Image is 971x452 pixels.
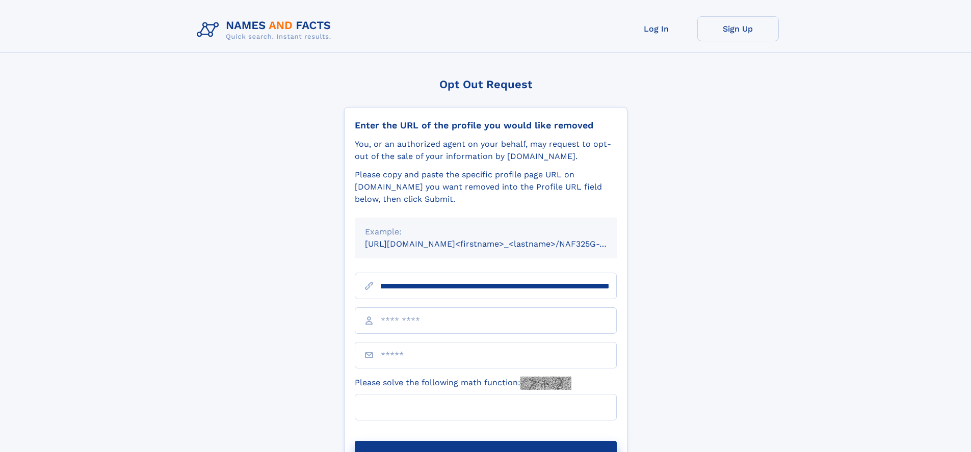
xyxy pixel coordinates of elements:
[616,16,697,41] a: Log In
[193,16,339,44] img: Logo Names and Facts
[355,138,617,163] div: You, or an authorized agent on your behalf, may request to opt-out of the sale of your informatio...
[697,16,779,41] a: Sign Up
[355,169,617,205] div: Please copy and paste the specific profile page URL on [DOMAIN_NAME] you want removed into the Pr...
[365,226,607,238] div: Example:
[355,377,571,390] label: Please solve the following math function:
[365,239,636,249] small: [URL][DOMAIN_NAME]<firstname>_<lastname>/NAF325G-xxxxxxxx
[344,78,627,91] div: Opt Out Request
[355,120,617,131] div: Enter the URL of the profile you would like removed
